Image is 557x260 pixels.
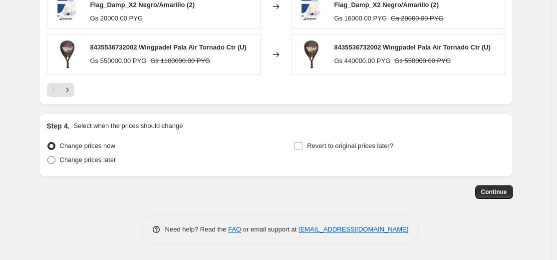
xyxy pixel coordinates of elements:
[47,83,74,97] nav: Pagination
[47,121,70,131] h2: Step 4.
[481,188,507,196] span: Continue
[165,225,229,233] span: Need help? Read the
[307,142,393,149] span: Revert to original prices later?
[298,225,408,233] a: [EMAIL_ADDRESS][DOMAIN_NAME]
[60,83,74,97] button: Next
[334,43,491,51] span: 8435536732002 Wingpadel Pala Air Tornado Ctr (U)
[296,39,326,69] img: ffc6a69ca93f2ecdfd36e6ac05f1e5f0_c654a6f0-6a4f-4d09-bace-323287ad6a23_80x.jpg
[90,43,247,51] span: 8435536732002 Wingpadel Pala Air Tornado Ctr (U)
[334,13,387,23] div: Gs 16000.00 PYG
[90,13,143,23] div: Gs 20000.00 PYG
[228,225,241,233] a: FAQ
[241,225,298,233] span: or email support at
[394,56,451,66] strike: Gs 550000.00 PYG
[73,121,183,131] p: Select when the prices should change
[391,13,444,23] strike: Gs 20000.00 PYG
[90,56,147,66] div: Gs 550000.00 PYG
[150,56,210,66] strike: Gs 1100000.00 PYG
[60,142,115,149] span: Change prices now
[52,39,82,69] img: ffc6a69ca93f2ecdfd36e6ac05f1e5f0_c654a6f0-6a4f-4d09-bace-323287ad6a23_80x.jpg
[475,185,513,199] button: Continue
[60,156,116,163] span: Change prices later
[334,56,391,66] div: Gs 440000.00 PYG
